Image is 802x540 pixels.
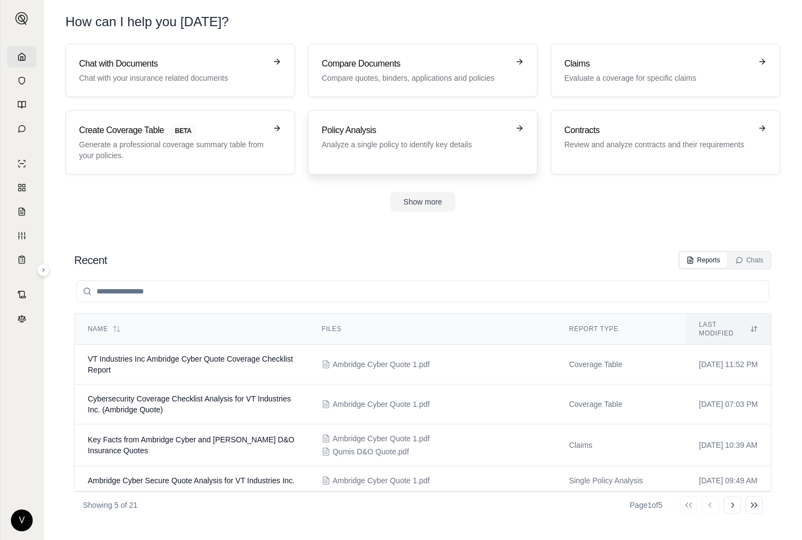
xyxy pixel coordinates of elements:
[7,308,37,329] a: Legal Search Engine
[322,139,509,150] p: Analyze a single policy to identify key details
[79,124,266,137] h3: Create Coverage Table
[333,433,430,444] span: Ambridge Cyber Quote 1.pdf
[551,110,780,175] a: ContractsReview and analyze contracts and their requirements
[322,73,509,83] p: Compare quotes, binders, applications and policies
[7,201,37,223] a: Claim Coverage
[564,139,751,150] p: Review and analyze contracts and their requirements
[333,359,430,370] span: Ambridge Cyber Quote 1.pdf
[7,225,37,247] a: Custom Report
[309,314,556,345] th: Files
[322,124,509,137] h3: Policy Analysis
[564,57,751,70] h3: Claims
[7,249,37,271] a: Coverage Table
[7,284,37,305] a: Contract Analysis
[65,110,295,175] a: Create Coverage TableBETAGenerate a professional coverage summary table from your policies.
[7,94,37,116] a: Prompt Library
[564,124,751,137] h3: Contracts
[88,325,296,333] div: Name
[556,466,686,495] td: Single Policy Analysis
[556,424,686,466] td: Claims
[308,110,538,175] a: Policy AnalysisAnalyze a single policy to identify key details
[65,13,780,31] h1: How can I help you [DATE]?
[7,70,37,92] a: Documents Vault
[7,46,37,68] a: Home
[551,44,780,97] a: ClaimsEvaluate a coverage for specific claims
[686,385,771,424] td: [DATE] 07:03 PM
[729,253,770,268] button: Chats
[686,256,720,265] div: Reports
[556,345,686,385] td: Coverage Table
[686,424,771,466] td: [DATE] 10:39 AM
[37,263,50,277] button: Expand sidebar
[322,57,509,70] h3: Compare Documents
[7,153,37,175] a: Single Policy
[11,8,33,29] button: Expand sidebar
[333,399,430,410] span: Ambridge Cyber Quote 1.pdf
[333,446,409,457] span: Qumis D&O Quote.pdf
[556,385,686,424] td: Coverage Table
[630,500,662,511] div: Page 1 of 5
[699,320,758,338] div: Last modified
[680,253,727,268] button: Reports
[79,139,266,161] p: Generate a professional coverage summary table from your policies.
[88,394,291,414] span: Cybersecurity Coverage Checklist Analysis for VT Industries Inc. (Ambridge Quote)
[74,253,107,268] h2: Recent
[308,44,538,97] a: Compare DocumentsCompare quotes, binders, applications and policies
[556,314,686,345] th: Report Type
[333,475,430,486] span: Ambridge Cyber Quote 1.pdf
[65,44,295,97] a: Chat with DocumentsChat with your insurance related documents
[564,73,751,83] p: Evaluate a coverage for specific claims
[7,118,37,140] a: Chat
[79,57,266,70] h3: Chat with Documents
[83,500,137,511] p: Showing 5 of 21
[88,476,294,485] span: Ambridge Cyber Secure Quote Analysis for VT Industries Inc.
[735,256,763,265] div: Chats
[15,12,28,25] img: Expand sidebar
[88,435,294,455] span: Key Facts from Ambridge Cyber and Hudson D&O Insurance Quotes
[686,345,771,385] td: [DATE] 11:52 PM
[168,125,198,137] span: BETA
[11,509,33,531] div: V
[390,192,455,212] button: Show more
[88,355,293,374] span: VT Industries Inc Ambridge Cyber Quote Coverage Checklist Report
[79,73,266,83] p: Chat with your insurance related documents
[7,177,37,199] a: Policy Comparisons
[686,466,771,495] td: [DATE] 09:49 AM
